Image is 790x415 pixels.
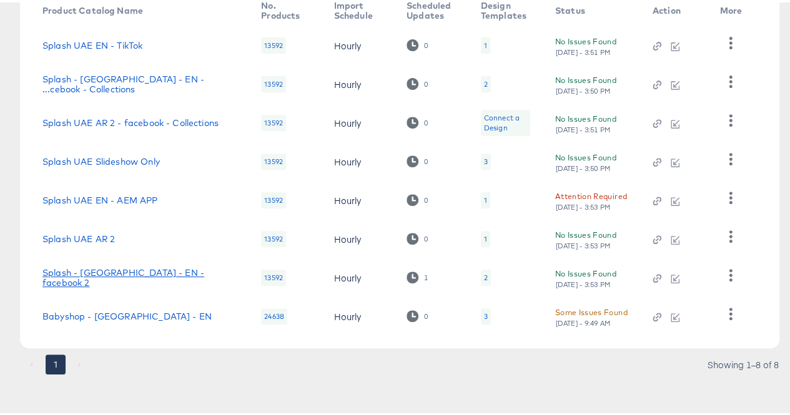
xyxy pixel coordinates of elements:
[261,306,287,322] div: 24638
[423,271,428,280] div: 1
[555,303,628,316] div: Some Issues Found
[42,115,219,125] a: Splash UAE AR 2 - facebook - Collections
[555,316,611,325] div: [DATE] - 9:49 AM
[423,193,428,202] div: 0
[423,232,428,241] div: 0
[42,309,212,319] a: Babyshop - [GEOGRAPHIC_DATA] - EN
[261,228,286,245] div: 13592
[481,151,491,167] div: 3
[481,35,490,51] div: 1
[407,269,428,281] div: 1
[484,77,488,87] div: 2
[555,187,627,209] button: Attention Required[DATE] - 3:53 PM
[324,295,397,333] td: Hourly
[261,112,286,129] div: 13592
[481,74,491,90] div: 2
[261,151,286,167] div: 13592
[324,62,397,101] td: Hourly
[484,270,488,280] div: 2
[407,230,428,242] div: 0
[407,308,428,320] div: 0
[42,72,236,92] a: Splash - [GEOGRAPHIC_DATA] - EN - ...cebook - Collections
[42,232,115,242] a: Splash UAE AR 2
[42,154,160,164] a: Splash UAE Slideshow Only
[46,352,66,372] button: page 1
[484,309,488,319] div: 3
[423,155,428,164] div: 0
[407,114,428,126] div: 0
[423,310,428,318] div: 0
[407,76,428,87] div: 0
[481,228,490,245] div: 1
[484,232,487,242] div: 1
[42,3,143,13] div: Product Catalog Name
[407,192,428,203] div: 0
[42,193,157,203] a: Splash UAE EN - AEM APP
[407,153,428,165] div: 0
[324,101,397,140] td: Hourly
[484,38,487,48] div: 1
[707,358,779,366] div: Showing 1–8 of 8
[324,178,397,217] td: Hourly
[481,267,491,283] div: 2
[555,187,627,200] div: Attention Required
[423,116,428,125] div: 0
[42,265,236,285] a: Splash - [GEOGRAPHIC_DATA] - EN - facebook 2
[324,140,397,178] td: Hourly
[484,193,487,203] div: 1
[484,110,527,130] div: Connect a Design
[423,77,428,86] div: 0
[20,352,91,372] nav: pagination navigation
[261,74,286,90] div: 13592
[555,303,628,325] button: Some Issues Found[DATE] - 9:49 AM
[481,190,490,206] div: 1
[261,190,286,206] div: 13592
[261,35,286,51] div: 13592
[423,39,428,47] div: 0
[324,256,397,295] td: Hourly
[42,38,142,48] a: Splash UAE EN - TikTok
[484,154,488,164] div: 3
[481,306,491,322] div: 3
[324,217,397,256] td: Hourly
[407,37,428,49] div: 0
[324,24,397,62] td: Hourly
[555,200,611,209] div: [DATE] - 3:53 PM
[261,267,286,283] div: 13592
[481,107,530,134] div: Connect a Design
